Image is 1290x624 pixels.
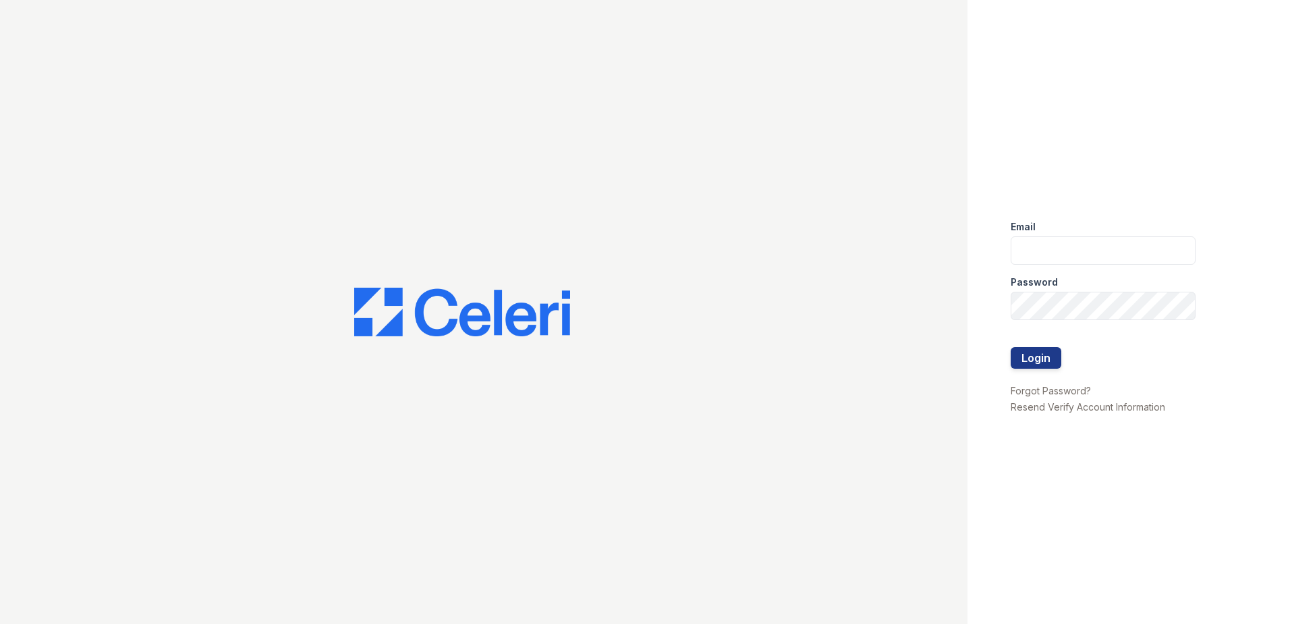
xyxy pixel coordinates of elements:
[1011,401,1165,413] a: Resend Verify Account Information
[1011,220,1036,234] label: Email
[354,288,570,336] img: CE_Logo_Blue-a8612792a0a2168367f1c8372b55b34899dd931a85d93a1a3d3e32e68fde9ad4.png
[1011,385,1091,396] a: Forgot Password?
[1011,276,1058,289] label: Password
[1011,347,1061,369] button: Login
